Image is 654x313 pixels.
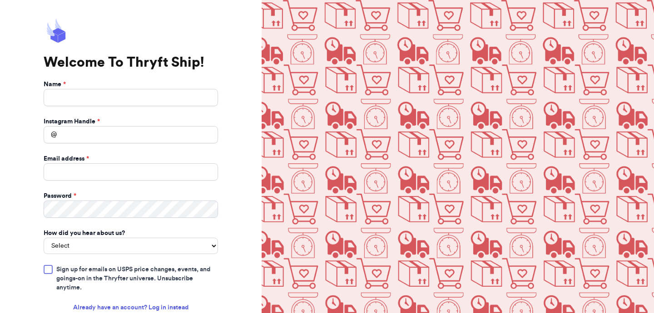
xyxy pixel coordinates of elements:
label: How did you hear about us? [44,229,125,238]
h1: Welcome To Thryft Ship! [44,54,218,71]
label: Name [44,80,66,89]
a: Already have an account? Log in instead [73,303,188,312]
label: Instagram Handle [44,117,100,126]
div: @ [44,126,57,143]
label: Password [44,191,76,201]
label: Email address [44,154,89,163]
span: Sign up for emails on USPS price changes, events, and goings-on in the Thryfter universe. Unsubsc... [56,265,218,292]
